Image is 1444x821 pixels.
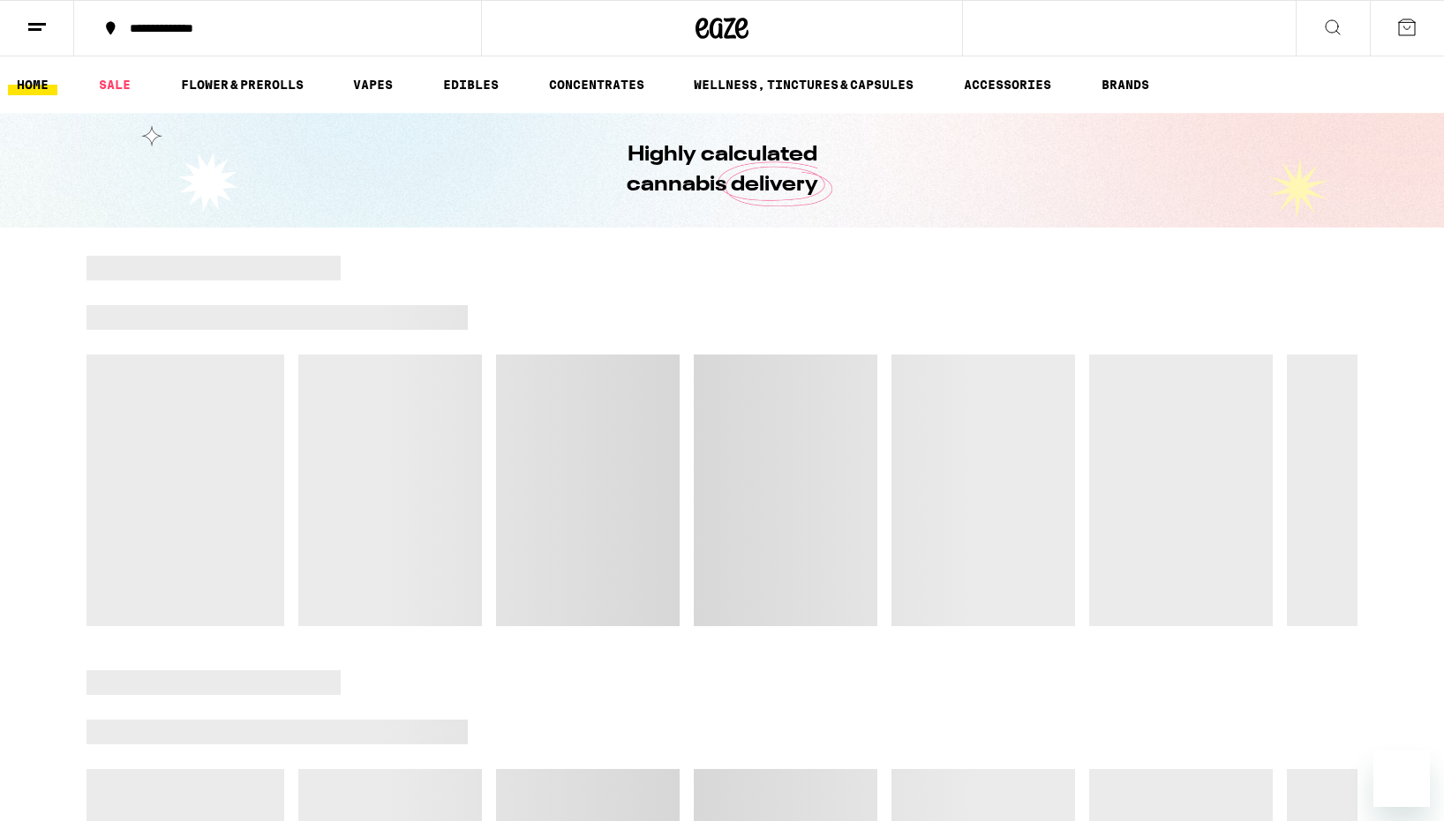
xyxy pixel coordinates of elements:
iframe: Button to launch messaging window [1373,750,1430,807]
a: WELLNESS, TINCTURES & CAPSULES [685,74,922,95]
a: ACCESSORIES [955,74,1060,95]
a: HOME [8,74,57,95]
a: BRANDS [1093,74,1158,95]
a: CONCENTRATES [540,74,653,95]
a: EDIBLES [434,74,508,95]
h1: Highly calculated cannabis delivery [576,140,868,200]
a: VAPES [344,74,402,95]
a: FLOWER & PREROLLS [172,74,312,95]
a: SALE [90,74,139,95]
